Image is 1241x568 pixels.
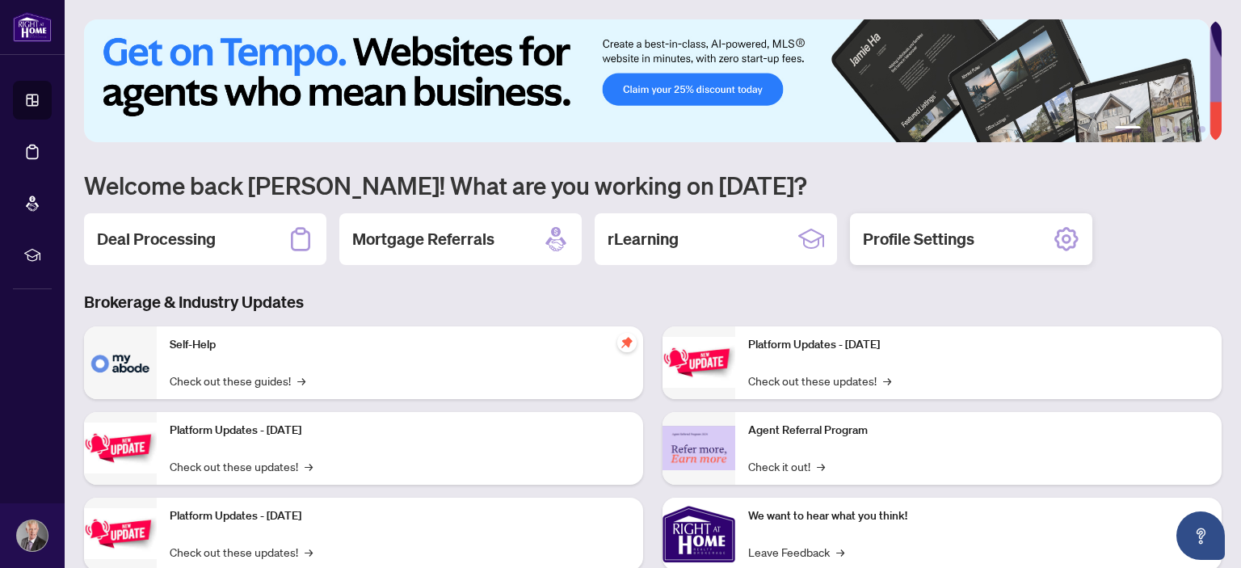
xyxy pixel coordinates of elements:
[1173,126,1180,133] button: 4
[97,228,216,250] h2: Deal Processing
[84,508,157,559] img: Platform Updates - July 21, 2025
[863,228,974,250] h2: Profile Settings
[84,326,157,399] img: Self-Help
[170,422,630,440] p: Platform Updates - [DATE]
[748,457,825,475] a: Check it out!→
[170,336,630,354] p: Self-Help
[748,372,891,389] a: Check out these updates!→
[663,337,735,388] img: Platform Updates - June 23, 2025
[663,426,735,470] img: Agent Referral Program
[883,372,891,389] span: →
[305,543,313,561] span: →
[84,170,1222,200] h1: Welcome back [PERSON_NAME]! What are you working on [DATE]?
[1199,126,1205,133] button: 6
[836,543,844,561] span: →
[170,507,630,525] p: Platform Updates - [DATE]
[84,423,157,473] img: Platform Updates - September 16, 2025
[170,543,313,561] a: Check out these updates!→
[617,333,637,352] span: pushpin
[1186,126,1193,133] button: 5
[817,457,825,475] span: →
[13,12,52,42] img: logo
[84,19,1209,142] img: Slide 0
[748,422,1209,440] p: Agent Referral Program
[305,457,313,475] span: →
[608,228,679,250] h2: rLearning
[1176,511,1225,560] button: Open asap
[748,336,1209,354] p: Platform Updates - [DATE]
[1147,126,1154,133] button: 2
[170,372,305,389] a: Check out these guides!→
[1160,126,1167,133] button: 3
[352,228,494,250] h2: Mortgage Referrals
[170,457,313,475] a: Check out these updates!→
[748,543,844,561] a: Leave Feedback→
[297,372,305,389] span: →
[748,507,1209,525] p: We want to hear what you think!
[84,291,1222,313] h3: Brokerage & Industry Updates
[1115,126,1141,133] button: 1
[17,520,48,551] img: Profile Icon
